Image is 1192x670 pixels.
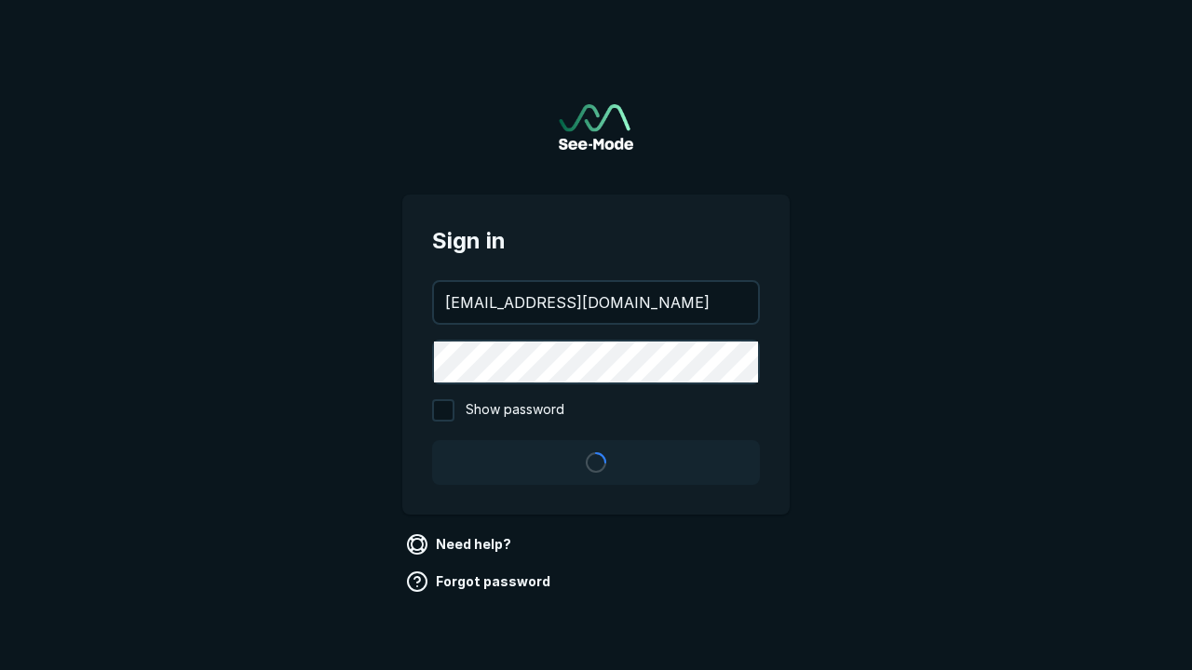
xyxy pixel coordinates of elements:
input: your@email.com [434,282,758,323]
a: Go to sign in [559,104,633,150]
img: See-Mode Logo [559,104,633,150]
a: Forgot password [402,567,558,596]
span: Show password [466,399,564,422]
a: Need help? [402,529,519,559]
span: Sign in [432,224,760,258]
